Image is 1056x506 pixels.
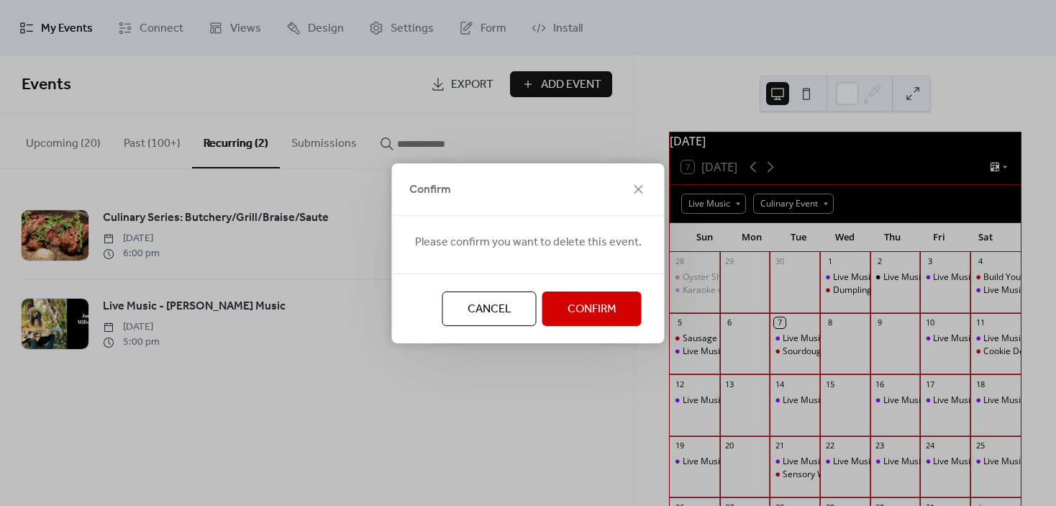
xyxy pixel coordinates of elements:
[468,301,511,318] span: Cancel
[415,234,642,251] span: Please confirm you want to delete this event.
[409,181,451,199] span: Confirm
[568,301,616,318] span: Confirm
[542,292,642,326] button: Confirm
[442,292,537,326] button: Cancel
